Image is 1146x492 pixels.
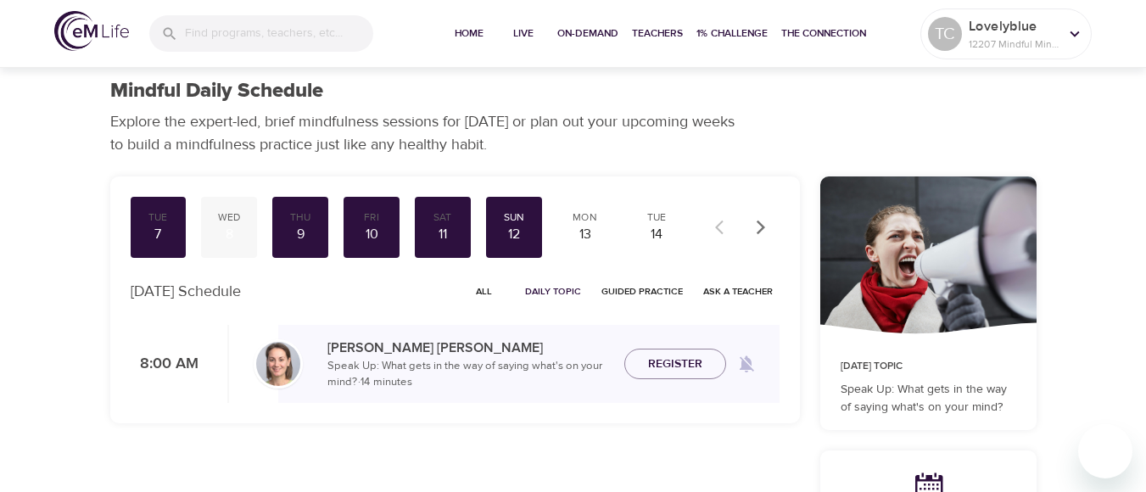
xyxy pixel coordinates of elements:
div: Fri [350,210,393,225]
p: [DATE] Topic [841,359,1016,374]
span: 1% Challenge [696,25,768,42]
div: Wed [208,210,250,225]
p: [DATE] Schedule [131,280,241,303]
div: Sat [422,210,464,225]
p: Lovelyblue [969,16,1059,36]
p: 8:00 AM [131,353,198,376]
div: Tue [635,210,678,225]
span: Register [648,354,702,375]
span: Live [503,25,544,42]
div: 11 [422,225,464,244]
p: Speak Up: What gets in the way of saying what's on your mind? [841,381,1016,417]
span: Teachers [632,25,683,42]
p: Speak Up: What gets in the way of saying what's on your mind? · 14 minutes [327,358,611,391]
div: 12 [493,225,535,244]
h1: Mindful Daily Schedule [110,79,323,103]
span: Ask a Teacher [703,283,773,299]
div: Thu [279,210,321,225]
p: [PERSON_NAME] [PERSON_NAME] [327,338,611,358]
button: Daily Topic [518,278,588,305]
div: Sun [493,210,535,225]
div: Mon [564,210,607,225]
span: All [464,283,505,299]
input: Find programs, teachers, etc... [185,15,373,52]
div: 14 [635,225,678,244]
p: Explore the expert-led, brief mindfulness sessions for [DATE] or plan out your upcoming weeks to ... [110,110,746,156]
span: The Connection [781,25,866,42]
span: Daily Topic [525,283,581,299]
div: 13 [564,225,607,244]
p: 12207 Mindful Minutes [969,36,1059,52]
span: Home [449,25,489,42]
button: Register [624,349,726,380]
div: 7 [137,225,180,244]
div: TC [928,17,962,51]
span: On-Demand [557,25,618,42]
span: Guided Practice [601,283,683,299]
button: Ask a Teacher [696,278,780,305]
iframe: Button to launch messaging window [1078,424,1132,478]
button: All [457,278,512,305]
button: Guided Practice [595,278,690,305]
span: Remind me when a class goes live every Sunday at 8:00 AM [726,344,767,384]
img: logo [54,11,129,51]
div: Tue [137,210,180,225]
div: 10 [350,225,393,244]
div: 8 [208,225,250,244]
div: 9 [279,225,321,244]
img: Deanna_Burkett-min.jpg [256,342,300,386]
